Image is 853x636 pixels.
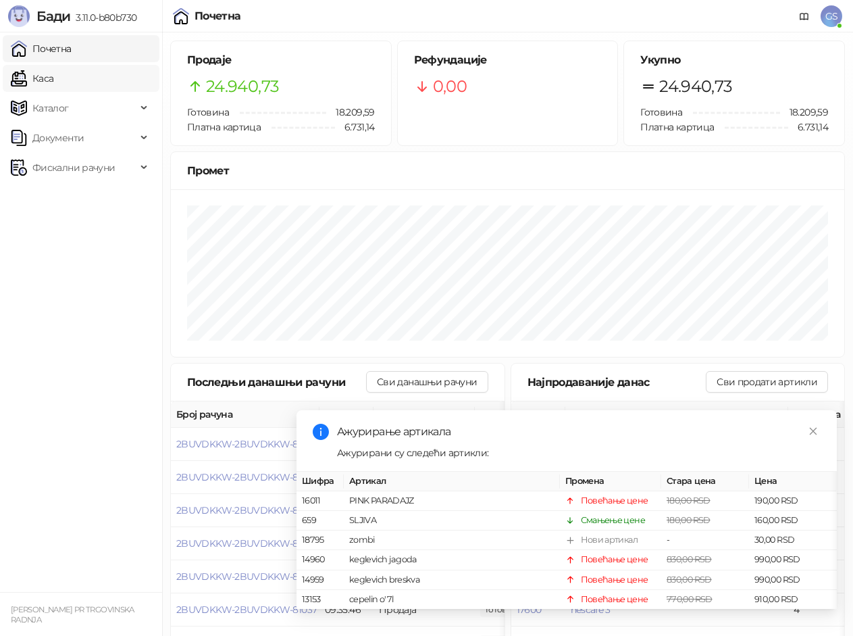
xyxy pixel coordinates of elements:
[344,551,560,570] td: keglevich jagoda
[794,5,815,27] a: Документација
[560,472,661,491] th: Промена
[806,424,821,439] a: Close
[8,5,30,27] img: Logo
[176,604,317,616] button: 2BUVDKKW-2BUVDKKW-81037
[640,106,682,118] span: Готовина
[319,401,373,428] th: Време
[640,121,714,133] span: Платна картица
[11,605,134,625] small: [PERSON_NAME] PR TRGOVINSKA RADNJA
[661,531,749,551] td: -
[414,52,602,68] h5: Рефундације
[527,374,706,391] div: Најпродаваније данас
[667,495,710,506] span: 180,00 RSD
[667,515,710,525] span: 180,00 RSD
[296,531,344,551] td: 18795
[32,154,115,181] span: Фискални рачуни
[36,8,70,24] span: Бади
[32,124,84,151] span: Документи
[344,570,560,590] td: keglevich breskva
[70,11,136,24] span: 3.11.0-b80b730
[344,590,560,610] td: cepelin o'7l
[296,491,344,511] td: 16011
[171,401,319,428] th: Број рачуна
[667,574,712,585] span: 830,00 RSD
[296,551,344,570] td: 14960
[335,120,375,134] span: 6.731,14
[187,162,828,179] div: Промет
[206,74,279,99] span: 24.940,73
[749,491,837,511] td: 190,00 RSD
[187,374,366,391] div: Последњи данашњи рачуни
[667,594,713,604] span: 770,00 RSD
[326,105,374,120] span: 18.209,59
[176,504,318,516] button: 2BUVDKKW-2BUVDKKW-81040
[780,105,828,120] span: 18.209,59
[667,555,712,565] span: 830,00 RSD
[195,11,241,22] div: Почетна
[344,491,560,511] td: PINK PARADAJZ
[511,401,565,428] th: Шифра
[433,74,467,99] span: 0,00
[788,401,849,428] th: Количина
[296,472,344,491] th: Шифра
[565,401,788,428] th: Назив
[296,511,344,531] td: 659
[344,531,560,551] td: zombi
[32,95,69,122] span: Каталог
[11,35,72,62] a: Почетна
[313,424,329,440] span: info-circle
[749,511,837,531] td: 160,00 RSD
[581,554,648,567] div: Повећање цене
[659,74,732,99] span: 24.940,73
[296,570,344,590] td: 14959
[475,401,610,428] th: Начини плаћања
[581,593,648,606] div: Повећање цене
[344,511,560,531] td: SLJIVA
[337,445,821,460] div: Ажурирани су следећи артикли:
[337,424,821,440] div: Ажурирање артикала
[11,65,53,92] a: Каса
[581,573,648,587] div: Повећање цене
[296,590,344,610] td: 13153
[187,52,375,68] h5: Продаје
[749,570,837,590] td: 990,00 RSD
[366,371,488,393] button: Сви данашњи рачуни
[749,551,837,570] td: 990,00 RSD
[581,514,645,527] div: Смањење цене
[581,534,638,547] div: Нови артикал
[749,472,837,491] th: Цена
[187,121,261,133] span: Платна картица
[661,472,749,491] th: Стара цена
[808,426,818,436] span: close
[176,537,317,549] button: 2BUVDKKW-2BUVDKKW-81039
[749,590,837,610] td: 910,00 RSD
[176,570,317,583] button: 2BUVDKKW-2BUVDKKW-81038
[581,494,648,508] div: Повећање цене
[821,5,842,27] span: GS
[373,401,475,428] th: Врста трансакције
[187,106,229,118] span: Готовина
[176,438,317,450] button: 2BUVDKKW-2BUVDKKW-81042
[640,52,828,68] h5: Укупно
[344,472,560,491] th: Артикал
[749,531,837,551] td: 30,00 RSD
[788,120,828,134] span: 6.731,14
[176,471,315,483] button: 2BUVDKKW-2BUVDKKW-81041
[706,371,828,393] button: Сви продати артикли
